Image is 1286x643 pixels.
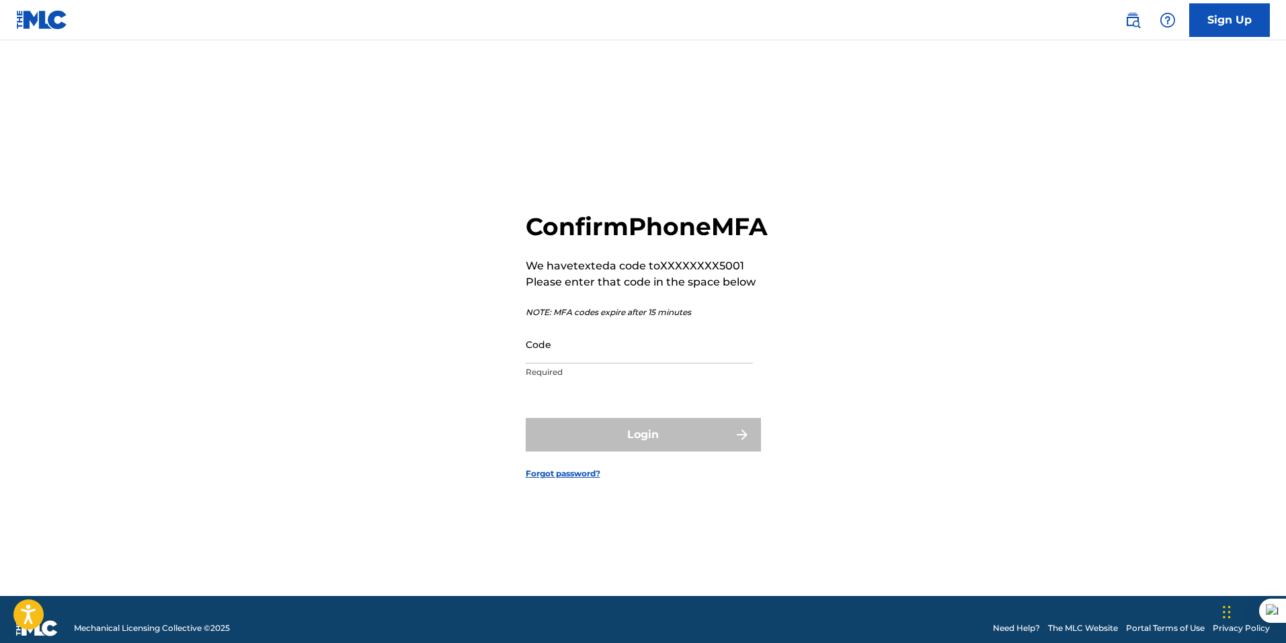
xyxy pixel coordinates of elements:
div: Help [1154,7,1181,34]
a: Privacy Policy [1213,622,1270,634]
a: Forgot password? [526,468,600,480]
img: MLC Logo [16,10,68,30]
p: NOTE: MFA codes expire after 15 minutes [526,306,768,318]
p: Please enter that code in the space below [526,274,768,290]
a: Portal Terms of Use [1126,622,1205,634]
p: Required [526,366,753,378]
a: Need Help? [993,622,1040,634]
iframe: Chat Widget [1219,578,1286,643]
a: Sign Up [1189,3,1270,37]
div: Drag [1223,592,1231,632]
a: Public Search [1119,7,1146,34]
h2: Confirm Phone MFA [526,212,768,242]
p: We have texted a code to XXXXXXXX5001 [526,258,768,274]
img: search [1125,12,1141,28]
img: help [1160,12,1176,28]
span: Mechanical Licensing Collective © 2025 [74,622,230,634]
a: The MLC Website [1048,622,1118,634]
img: logo [16,620,58,636]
